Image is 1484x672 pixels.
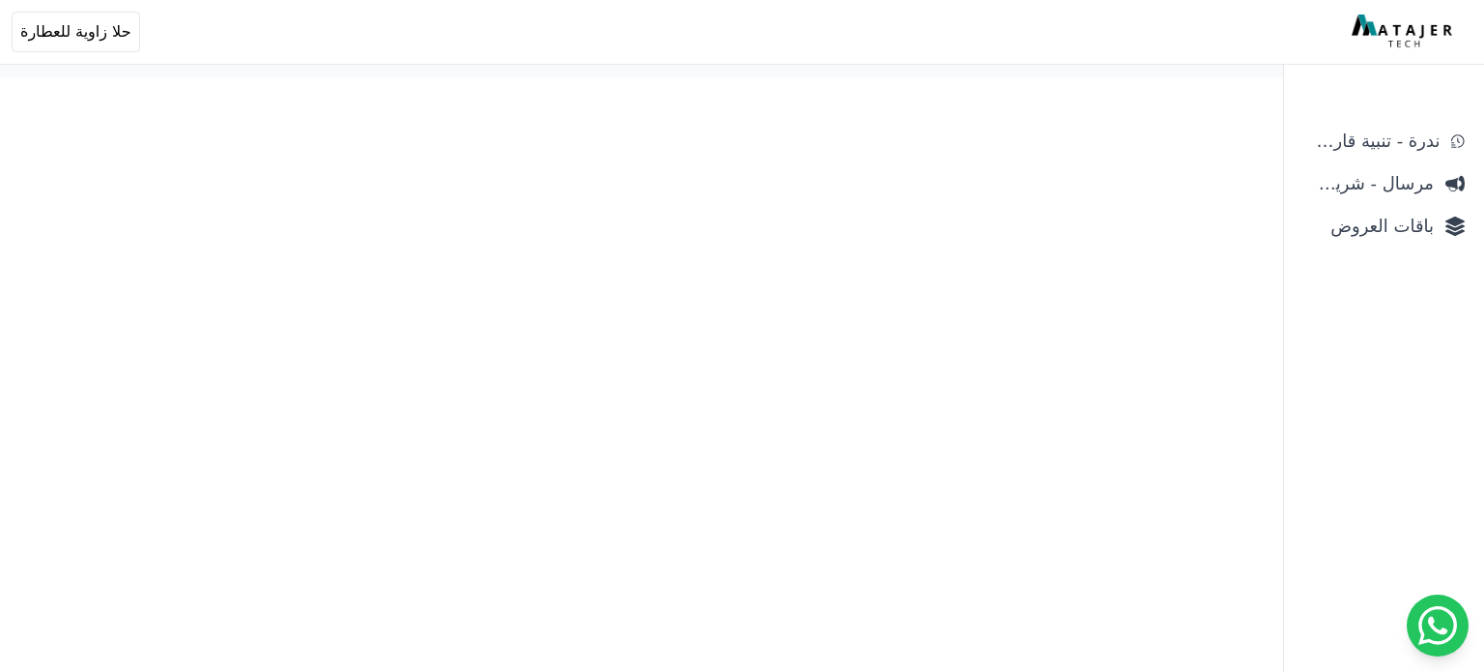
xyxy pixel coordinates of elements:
[1296,209,1472,244] a: باقات العروض
[1296,124,1472,159] a: ندرة - تنبية قارب علي النفاذ
[1296,166,1472,201] a: مرسال - شريط دعاية
[1303,170,1434,197] span: مرسال - شريط دعاية
[20,20,131,44] span: حلا زاوية للعطارة
[1303,213,1434,240] span: باقات العروض
[1352,15,1457,49] img: MatajerTech Logo
[12,12,140,52] button: حلا زاوية للعطارة
[1303,128,1440,155] span: ندرة - تنبية قارب علي النفاذ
